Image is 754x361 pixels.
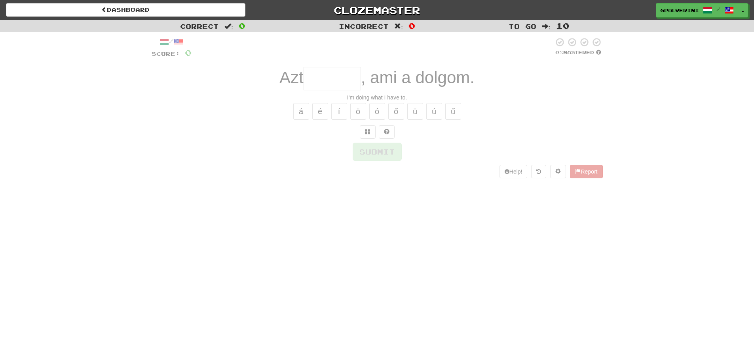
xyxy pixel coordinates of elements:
[570,165,602,178] button: Report
[152,37,192,47] div: /
[312,103,328,120] button: é
[185,48,192,57] span: 0
[394,23,403,30] span: :
[152,50,180,57] span: Score:
[542,23,551,30] span: :
[360,125,376,139] button: Switch sentence to multiple choice alt+p
[656,3,738,17] a: gpolverini /
[556,21,570,31] span: 10
[408,21,415,31] span: 0
[369,103,385,120] button: ó
[224,23,233,30] span: :
[407,103,423,120] button: ü
[293,103,309,120] button: á
[257,3,497,17] a: Clozemaster
[6,3,245,17] a: Dashboard
[716,6,720,12] span: /
[554,49,603,56] div: Mastered
[426,103,442,120] button: ú
[180,22,219,30] span: Correct
[555,49,563,55] span: 0 %
[500,165,528,178] button: Help!
[445,103,461,120] button: ű
[531,165,546,178] button: Round history (alt+y)
[509,22,536,30] span: To go
[152,94,603,101] div: I'm doing what I have to.
[353,143,402,161] button: Submit
[239,21,245,31] span: 0
[660,7,699,14] span: gpolverini
[279,68,304,87] span: Azt
[388,103,404,120] button: ő
[350,103,366,120] button: ö
[339,22,389,30] span: Incorrect
[379,125,395,139] button: Single letter hint - you only get 1 per sentence and score half the points! alt+h
[361,68,475,87] span: , ami a dolgom.
[331,103,347,120] button: í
